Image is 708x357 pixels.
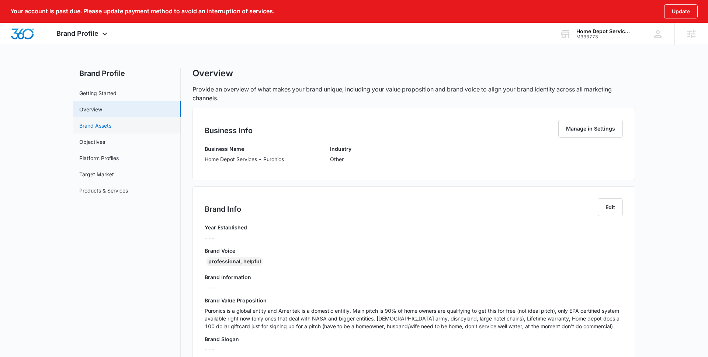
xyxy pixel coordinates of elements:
h2: Brand Info [205,204,241,215]
a: Getting Started [79,89,117,97]
p: --- [205,234,247,242]
div: Brand Profile [45,23,120,45]
div: account name [576,28,630,34]
div: account id [576,34,630,39]
button: Update [664,4,698,18]
h3: Brand Information [205,273,623,281]
a: Products & Services [79,187,128,194]
h3: Business Name [205,145,284,153]
p: --- [205,346,623,353]
p: Your account is past due. Please update payment method to avoid an interruption of services. [10,8,274,15]
h1: Overview [192,68,233,79]
h3: Industry [330,145,351,153]
div: professional, helpful [206,257,263,266]
h3: Brand Value Proposition [205,297,623,304]
h3: Year Established [205,223,247,231]
p: Provide an overview of what makes your brand unique, including your value proposition and brand v... [192,85,635,103]
p: Other [330,155,351,163]
h3: Brand Voice [205,247,623,254]
a: Overview [79,105,102,113]
h2: Brand Profile [73,68,181,79]
p: --- [205,284,623,291]
h2: Business Info [205,125,253,136]
span: Brand Profile [56,30,98,37]
h3: Brand Slogan [205,335,623,343]
a: Platform Profiles [79,154,119,162]
a: Brand Assets [79,122,111,129]
a: Target Market [79,170,114,178]
a: Objectives [79,138,105,146]
button: Manage in Settings [558,120,623,138]
button: Edit [598,198,623,216]
p: Puronics is a global entity and Ameritek is a domestic entitiy. Main pitch is 90% of home owners ... [205,307,623,330]
p: Home Depot Services - Puronics [205,155,284,163]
